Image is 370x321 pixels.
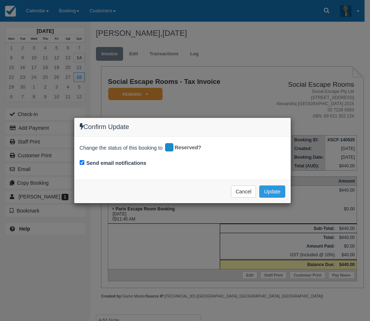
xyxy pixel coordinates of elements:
button: Cancel [231,185,256,198]
h4: Confirm Update [80,123,285,131]
button: Update [259,185,285,198]
div: Reserved? [164,142,206,154]
label: Send email notifications [87,159,147,167]
span: Change the status of this booking to [80,144,163,154]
